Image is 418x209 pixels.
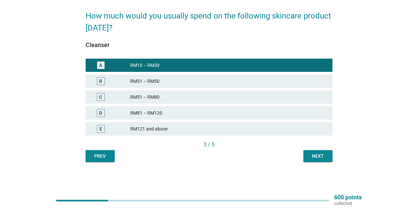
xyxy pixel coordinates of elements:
div: Next [309,153,327,160]
div: RM10 – RM30 [130,61,327,69]
div: C [99,94,102,101]
button: Prev [86,150,115,162]
div: Cleanser [86,40,332,49]
div: D [99,110,102,117]
p: collected [334,200,362,206]
div: A [99,62,102,69]
h2: How much would you usually spend on the following skincare product [DATE]? [86,3,332,34]
div: B [99,78,102,85]
div: 3 / 5 [86,141,332,149]
div: RM31 – RM50 [130,77,327,85]
button: Next [303,150,332,162]
div: RM51 – RM80 [130,93,327,101]
p: 600 points [334,194,362,200]
div: RM121 and above [130,125,327,133]
div: E [99,126,102,132]
div: Prev [91,153,109,160]
div: RM81 – RM120 [130,109,327,117]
